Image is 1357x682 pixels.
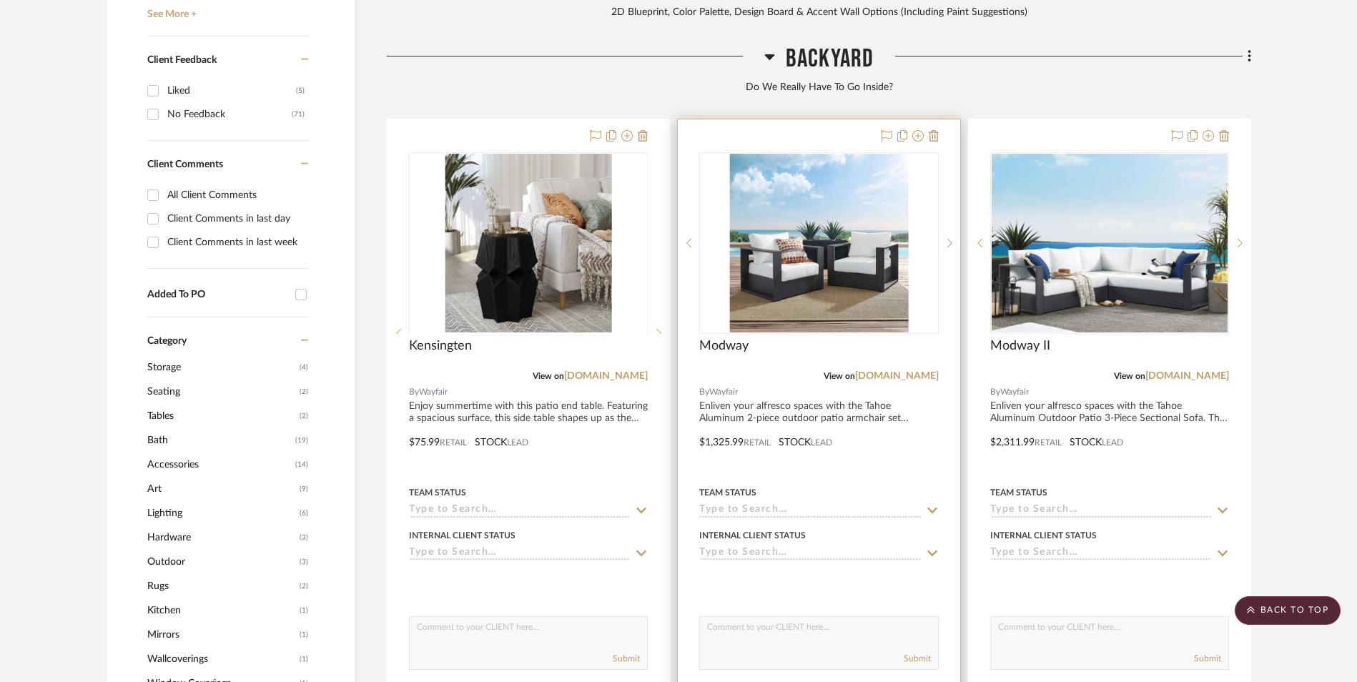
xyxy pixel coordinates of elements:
div: Client Comments in last week [167,231,305,254]
button: Submit [613,652,640,665]
input: Type to Search… [699,504,921,518]
span: (1) [300,599,308,622]
div: Liked [167,79,296,102]
span: Rugs [147,574,296,598]
span: Kensingten [409,338,472,354]
div: 0 [410,153,647,333]
span: By [409,385,419,399]
span: Wayfair [709,385,738,399]
button: Submit [1194,652,1221,665]
span: View on [533,372,564,380]
span: (3) [300,550,308,573]
div: Team Status [990,486,1047,499]
div: Team Status [699,486,756,499]
span: (3) [300,526,308,549]
img: Modway [729,154,908,332]
span: (1) [300,648,308,671]
span: Bath [147,428,292,453]
span: Tables [147,404,296,428]
span: Client Comments [147,159,223,169]
span: (14) [295,453,308,476]
div: Do We Really Have To Go Inside? [387,80,1251,96]
div: Team Status [409,486,466,499]
span: Modway II [990,338,1050,354]
span: Storage [147,355,296,380]
button: Submit [904,652,931,665]
a: [DOMAIN_NAME] [1145,371,1229,381]
span: Modway [699,338,749,354]
span: Hardware [147,525,296,550]
span: Art [147,477,296,501]
span: By [990,385,1000,399]
span: Mirrors [147,623,296,647]
span: (2) [300,575,308,598]
div: (71) [292,103,305,126]
span: Backyard [786,44,874,74]
span: Wayfair [1000,385,1029,399]
span: (6) [300,502,308,525]
span: View on [1114,372,1145,380]
div: Internal Client Status [409,529,515,542]
span: (9) [300,478,308,500]
span: (19) [295,429,308,452]
span: (2) [300,380,308,403]
div: Internal Client Status [699,529,806,542]
div: 0 [700,153,937,333]
div: (5) [296,79,305,102]
span: Seating [147,380,296,404]
span: Category [147,335,187,347]
span: Kitchen [147,598,296,623]
span: Wallcoverings [147,647,296,671]
a: [DOMAIN_NAME] [564,371,648,381]
span: Outdoor [147,550,296,574]
scroll-to-top-button: BACK TO TOP [1235,596,1341,625]
span: Lighting [147,501,296,525]
span: Wayfair [419,385,448,399]
div: All Client Comments [167,184,305,207]
input: Type to Search… [990,504,1212,518]
span: Accessories [147,453,292,477]
span: View on [824,372,855,380]
img: Kensingten [445,154,611,332]
div: Client Comments in last day [167,207,305,230]
div: No Feedback [167,103,292,126]
span: (4) [300,356,308,379]
input: Type to Search… [409,504,631,518]
span: (1) [300,623,308,646]
div: 2D Blueprint, Color Palette, Design Board & Accent Wall Options (Including Paint Suggestions) [387,5,1251,21]
span: (2) [300,405,308,428]
img: Modway II [992,154,1228,332]
div: Internal Client Status [990,529,1097,542]
a: [DOMAIN_NAME] [855,371,939,381]
span: By [699,385,709,399]
div: Added To PO [147,289,288,301]
span: Client Feedback [147,55,217,65]
input: Type to Search… [409,547,631,560]
input: Type to Search… [990,547,1212,560]
input: Type to Search… [699,547,921,560]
